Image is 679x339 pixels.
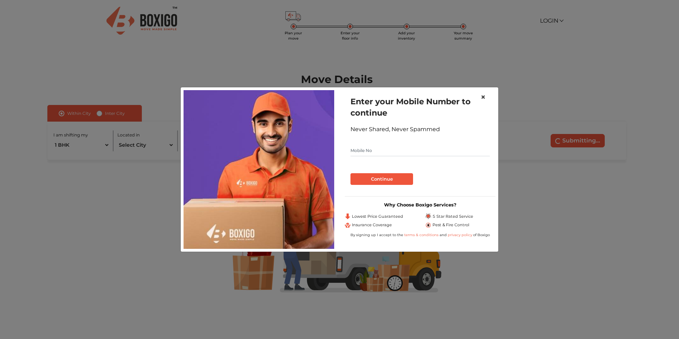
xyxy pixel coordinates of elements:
a: privacy policy [447,233,473,237]
button: Close [475,87,491,107]
span: Insurance Coverage [352,222,392,228]
span: 5 Star Rated Service [433,214,473,220]
img: relocation-img [184,90,334,249]
a: terms & conditions [404,233,440,237]
div: By signing up I accept to the and of Boxigo [345,232,495,238]
input: Mobile No [350,145,490,156]
h1: Enter your Mobile Number to continue [350,96,490,118]
div: Never Shared, Never Spammed [350,125,490,134]
span: × [481,92,486,102]
span: Pest & Fire Control [433,222,469,228]
span: Lowest Price Guaranteed [352,214,403,220]
h3: Why Choose Boxigo Services? [345,202,495,208]
button: Continue [350,173,413,185]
